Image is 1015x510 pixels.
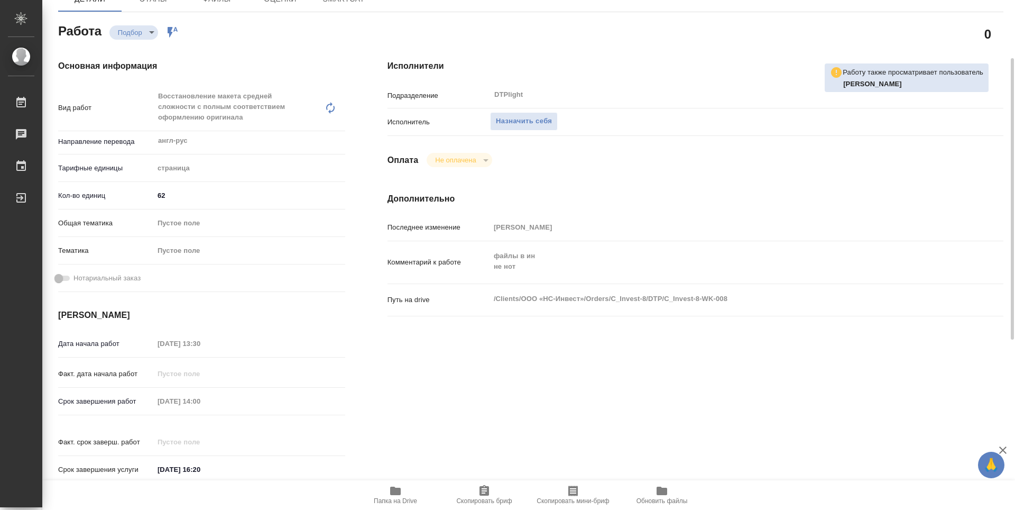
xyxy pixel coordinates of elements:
[387,117,490,127] p: Исполнитель
[154,462,246,477] input: ✎ Введи что-нибудь
[58,309,345,322] h4: [PERSON_NAME]
[374,497,417,505] span: Папка на Drive
[154,159,345,177] div: страница
[58,60,345,72] h4: Основная информация
[387,60,1003,72] h4: Исполнители
[58,218,154,229] p: Общая тематика
[58,465,154,475] p: Срок завершения услуги
[984,25,991,43] h2: 0
[158,218,333,229] div: Пустое поле
[427,153,492,167] div: Подбор
[978,452,1004,478] button: 🙏
[58,396,154,407] p: Срок завершения работ
[58,190,154,201] p: Кол-во единиц
[154,336,246,351] input: Пустое поле
[456,497,512,505] span: Скопировать бриф
[843,67,983,78] p: Работу также просматривает пользователь
[490,112,558,131] button: Назначить себя
[158,245,333,256] div: Пустое поле
[387,257,490,268] p: Комментарий к работе
[58,21,101,40] h2: Работа
[58,437,154,448] p: Факт. срок заверш. работ
[58,136,154,147] p: Направление перевода
[73,273,141,284] span: Нотариальный заказ
[537,497,609,505] span: Скопировать мини-бриф
[432,156,479,165] button: Не оплачена
[496,115,552,127] span: Назначить себя
[617,480,706,510] button: Обновить файлы
[58,369,154,379] p: Факт. дата начала работ
[387,295,490,305] p: Путь на drive
[58,339,154,349] p: Дата начала работ
[154,214,345,232] div: Пустое поле
[351,480,440,510] button: Папка на Drive
[154,434,246,450] input: Пустое поле
[490,220,952,235] input: Пустое поле
[58,245,154,256] p: Тематика
[387,193,1003,205] h4: Дополнительно
[58,103,154,113] p: Вид работ
[154,188,345,203] input: ✎ Введи что-нибудь
[154,242,345,260] div: Пустое поле
[154,394,246,409] input: Пустое поле
[440,480,529,510] button: Скопировать бриф
[843,79,983,89] p: Гузов Марк
[490,247,952,276] textarea: файлы в ин не нот
[387,90,490,101] p: Подразделение
[154,366,246,381] input: Пустое поле
[109,25,158,40] div: Подбор
[636,497,688,505] span: Обновить файлы
[58,163,154,174] p: Тарифные единицы
[529,480,617,510] button: Скопировать мини-бриф
[115,28,145,37] button: Подбор
[387,154,419,167] h4: Оплата
[843,80,902,88] b: [PERSON_NAME]
[982,454,1000,476] span: 🙏
[490,290,952,308] textarea: /Clients/ООО «НС-Инвест»/Orders/C_Invest-8/DTP/C_Invest-8-WK-008
[387,222,490,233] p: Последнее изменение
